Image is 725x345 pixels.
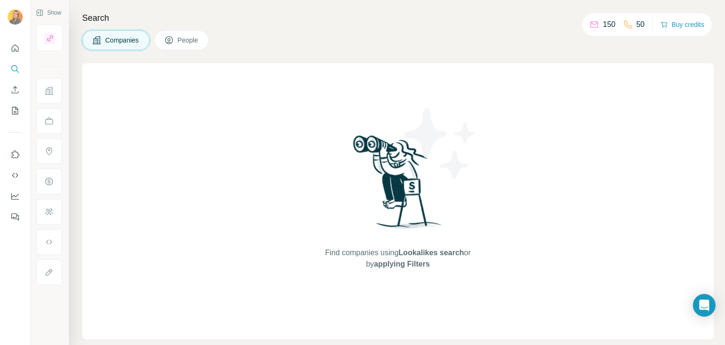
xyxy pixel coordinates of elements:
p: 50 [636,19,645,30]
button: Feedback [8,208,23,225]
button: Enrich CSV [8,81,23,98]
h4: Search [82,11,714,25]
img: Avatar [8,9,23,25]
p: 150 [603,19,615,30]
img: Surfe Illustration - Stars [398,101,483,186]
button: Buy credits [660,18,704,31]
div: Open Intercom Messenger [693,294,716,317]
button: Use Surfe API [8,167,23,184]
button: Dashboard [8,188,23,205]
button: My lists [8,102,23,119]
span: applying Filters [374,260,430,268]
button: Show [29,6,68,20]
button: Search [8,60,23,78]
button: Quick start [8,40,23,57]
img: Surfe Illustration - Woman searching with binoculars [349,133,447,238]
span: Lookalikes search [398,249,464,257]
span: People [177,35,199,45]
button: Use Surfe on LinkedIn [8,146,23,163]
span: Find companies using or by [322,247,473,270]
span: Companies [105,35,140,45]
